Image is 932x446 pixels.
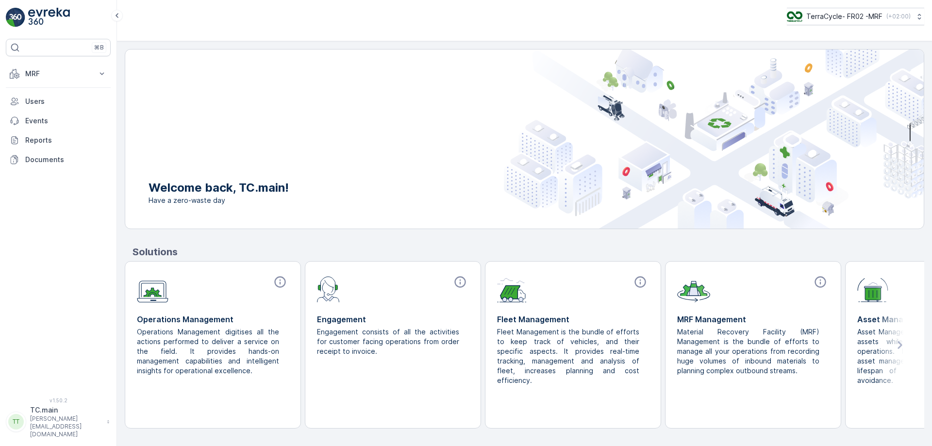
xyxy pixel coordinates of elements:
span: v 1.50.2 [6,397,111,403]
p: TC.main [30,405,102,415]
a: Reports [6,131,111,150]
img: city illustration [504,50,924,229]
p: Operations Management [137,314,289,325]
p: Documents [25,155,107,165]
p: Operations Management digitises all the actions performed to deliver a service on the field. It p... [137,327,281,376]
p: Fleet Management is the bundle of efforts to keep track of vehicles, and their specific aspects. ... [497,327,641,385]
span: Have a zero-waste day [149,196,289,205]
p: ⌘B [94,44,104,51]
img: module-icon [677,275,710,302]
a: Users [6,92,111,111]
p: Events [25,116,107,126]
p: [PERSON_NAME][EMAIL_ADDRESS][DOMAIN_NAME] [30,415,102,438]
p: Solutions [133,245,924,259]
p: MRF [25,69,91,79]
img: logo [6,8,25,27]
img: module-icon [317,275,340,302]
p: Engagement [317,314,469,325]
img: module-icon [857,275,888,302]
p: Users [25,97,107,106]
button: MRF [6,64,111,83]
a: Events [6,111,111,131]
img: module-icon [497,275,527,302]
button: TTTC.main[PERSON_NAME][EMAIL_ADDRESS][DOMAIN_NAME] [6,405,111,438]
img: module-icon [137,275,168,303]
p: TerraCycle- FR02 -MRF [806,12,882,21]
button: TerraCycle- FR02 -MRF(+02:00) [787,8,924,25]
div: TT [8,414,24,429]
a: Documents [6,150,111,169]
img: logo_light-DOdMpM7g.png [28,8,70,27]
p: ( +02:00 ) [886,13,911,20]
p: Welcome back, TC.main! [149,180,289,196]
p: Reports [25,135,107,145]
p: Fleet Management [497,314,649,325]
p: MRF Management [677,314,829,325]
p: Material Recovery Facility (MRF) Management is the bundle of efforts to manage all your operation... [677,327,821,376]
p: Engagement consists of all the activities for customer facing operations from order receipt to in... [317,327,461,356]
img: terracycle.png [787,11,802,22]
